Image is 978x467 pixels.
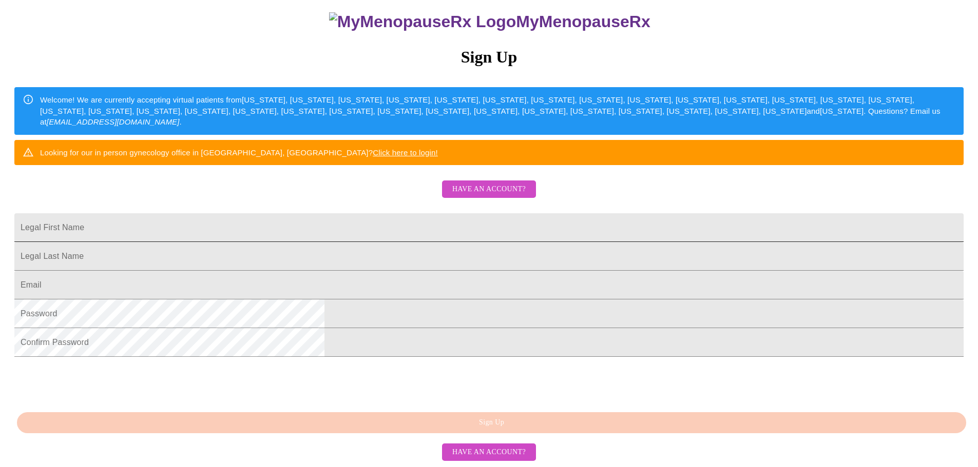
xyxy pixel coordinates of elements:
[452,446,526,459] span: Have an account?
[439,447,539,456] a: Have an account?
[442,180,536,198] button: Have an account?
[14,362,170,402] iframe: reCAPTCHA
[47,117,180,126] em: [EMAIL_ADDRESS][DOMAIN_NAME]
[16,12,964,31] h3: MyMenopauseRx
[40,143,438,162] div: Looking for our in person gynecology office in [GEOGRAPHIC_DATA], [GEOGRAPHIC_DATA]?
[442,443,536,461] button: Have an account?
[373,148,438,157] a: Click here to login!
[452,183,526,196] span: Have an account?
[439,192,539,200] a: Have an account?
[40,90,955,131] div: Welcome! We are currently accepting virtual patients from [US_STATE], [US_STATE], [US_STATE], [US...
[329,12,516,31] img: MyMenopauseRx Logo
[14,48,964,67] h3: Sign Up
